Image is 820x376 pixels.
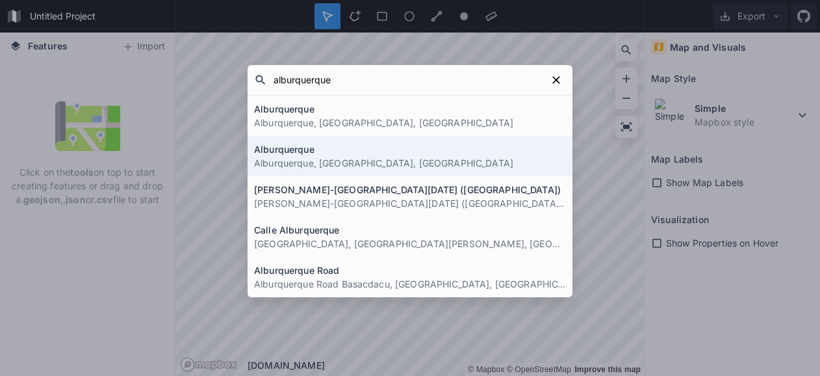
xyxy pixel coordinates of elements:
p: Alburquerque, [GEOGRAPHIC_DATA], [GEOGRAPHIC_DATA] [254,156,566,170]
h4: Alburquerque [254,142,566,156]
h4: [PERSON_NAME]-[GEOGRAPHIC_DATA][DATE] ([GEOGRAPHIC_DATA]) [254,183,566,196]
p: [PERSON_NAME]-[GEOGRAPHIC_DATA][DATE] ([GEOGRAPHIC_DATA]), [GEOGRAPHIC_DATA], [GEOGRAPHIC_DATA] [254,196,566,210]
h4: Alburquerque [254,102,566,116]
h4: Calle Alburquerque [254,223,566,237]
p: Alburquerque, [GEOGRAPHIC_DATA], [GEOGRAPHIC_DATA] [254,116,566,129]
p: Alburquerque Road Basacdacu, [GEOGRAPHIC_DATA], [GEOGRAPHIC_DATA], [GEOGRAPHIC_DATA] [254,277,566,291]
input: Search placess... [267,68,546,92]
h4: Alburquerque Road [254,263,566,277]
p: [GEOGRAPHIC_DATA], [GEOGRAPHIC_DATA][PERSON_NAME], [GEOGRAPHIC_DATA][PERSON_NAME], [GEOGRAPHIC_DATA] [254,237,566,250]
